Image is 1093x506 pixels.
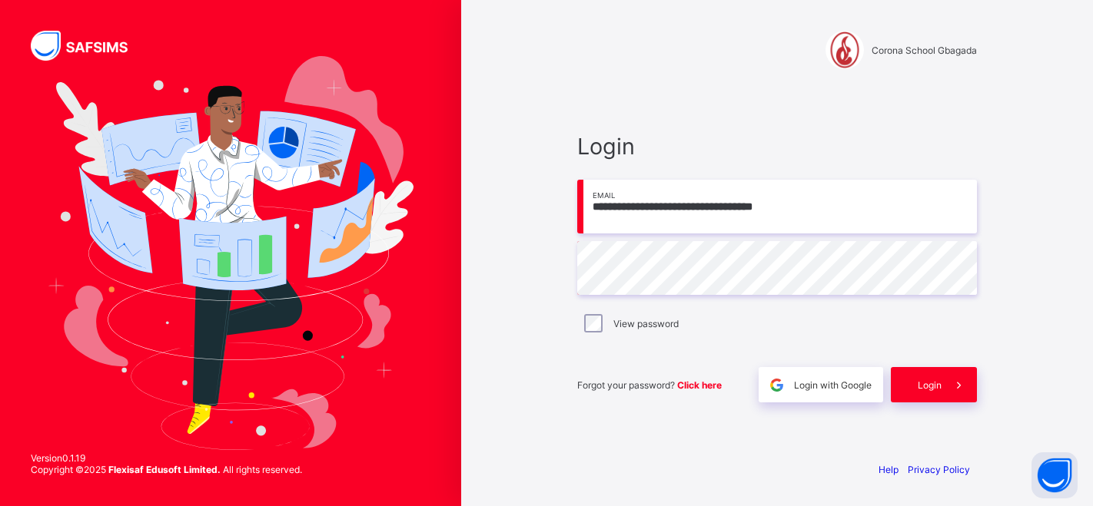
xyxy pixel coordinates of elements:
[908,464,970,475] a: Privacy Policy
[31,464,302,475] span: Copyright © 2025 All rights reserved.
[577,379,722,391] span: Forgot your password?
[108,464,221,475] strong: Flexisaf Edusoft Limited.
[31,452,302,464] span: Version 0.1.19
[31,31,146,61] img: SAFSIMS Logo
[577,133,977,160] span: Login
[768,376,786,394] img: google.396cfc9801f0270233282035f929180a.svg
[879,464,899,475] a: Help
[794,379,872,391] span: Login with Google
[1032,452,1078,498] button: Open asap
[48,56,414,449] img: Hero Image
[677,379,722,391] a: Click here
[918,379,942,391] span: Login
[872,45,977,56] span: Corona School Gbagada
[613,318,679,329] label: View password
